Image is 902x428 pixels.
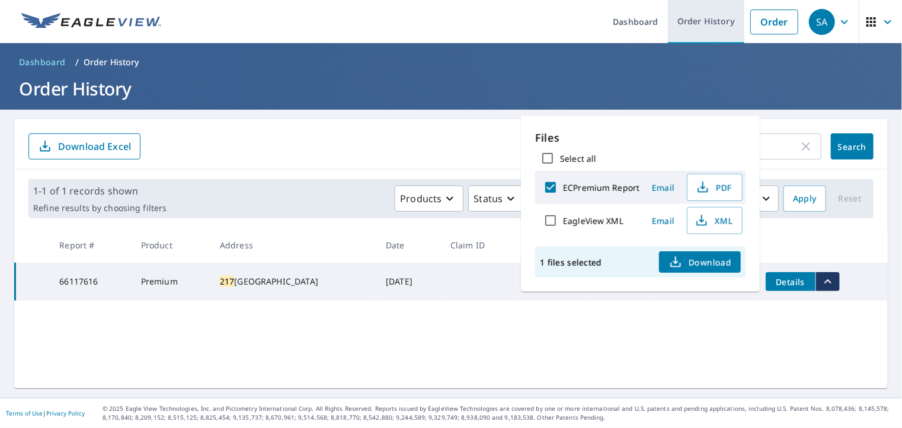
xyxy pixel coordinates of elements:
[132,263,210,301] td: Premium
[750,9,798,34] a: Order
[659,251,741,273] button: Download
[75,55,79,69] li: /
[793,191,817,206] span: Apply
[84,56,139,68] p: Order History
[441,228,517,263] th: Claim ID
[840,141,864,152] span: Search
[103,404,896,422] p: © 2025 Eagle View Technologies, Inc. and Pictometry International Corp. All Rights Reserved. Repo...
[14,53,888,72] nav: breadcrumb
[563,182,639,193] label: ECPremium Report
[395,186,463,212] button: Products
[474,191,503,206] p: Status
[517,263,590,301] td: Regular
[376,228,441,263] th: Date
[220,276,234,287] mark: 217
[400,191,442,206] p: Products
[6,409,43,417] a: Terms of Use
[560,153,596,164] label: Select all
[783,186,826,212] button: Apply
[535,130,746,146] p: Files
[649,215,677,226] span: Email
[21,13,161,31] img: EV Logo
[468,186,524,212] button: Status
[14,76,888,101] h1: Order History
[19,56,66,68] span: Dashboard
[668,255,731,269] span: Download
[50,228,132,263] th: Report #
[33,184,167,198] p: 1-1 of 1 records shown
[6,410,85,417] p: |
[644,212,682,230] button: Email
[773,276,808,288] span: Details
[517,228,590,263] th: Delivery
[695,180,733,194] span: PDF
[46,409,85,417] a: Privacy Policy
[210,228,376,263] th: Address
[28,133,140,159] button: Download Excel
[815,272,840,291] button: filesDropdownBtn-66117616
[50,263,132,301] td: 66117616
[649,182,677,193] span: Email
[766,272,815,291] button: detailsBtn-66117616
[14,53,71,72] a: Dashboard
[220,276,367,288] div: [GEOGRAPHIC_DATA]
[687,207,743,234] button: XML
[540,257,602,268] p: 1 files selected
[831,133,874,159] button: Search
[695,213,733,228] span: XML
[809,9,835,35] div: SA
[644,178,682,197] button: Email
[132,228,210,263] th: Product
[563,215,623,226] label: EagleView XML
[33,203,167,213] p: Refine results by choosing filters
[376,263,441,301] td: [DATE]
[58,140,131,153] p: Download Excel
[687,174,743,201] button: PDF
